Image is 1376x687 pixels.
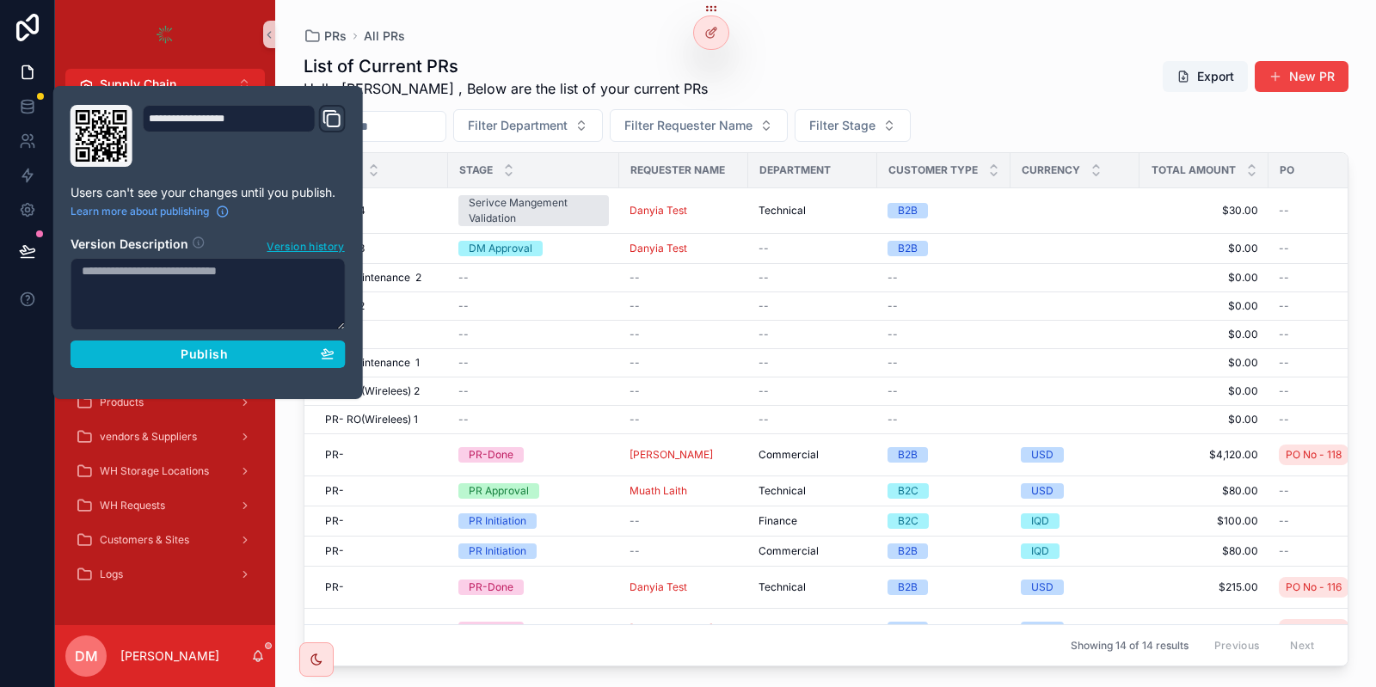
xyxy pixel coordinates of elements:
a: $80.00 [1150,544,1258,558]
span: Finance [759,514,797,528]
a: PR- IT 4 [325,204,438,218]
span: PR- Pre sales 1 [325,623,398,636]
span: $0.00 [1150,328,1258,341]
a: PR Approval [458,483,609,499]
span: $0.00 [1150,271,1258,285]
span: vendors & Suppliers [100,430,197,444]
a: Commercial [759,623,867,636]
span: -- [759,413,769,426]
a: [PERSON_NAME] [630,623,738,636]
div: B2B [898,622,918,637]
a: IQD [1021,543,1129,559]
span: Version history [267,236,344,254]
a: Commercial [759,544,867,558]
a: -- [759,328,867,341]
a: Products [65,387,265,418]
span: -- [458,413,469,426]
div: PR-Done [469,580,513,595]
span: Filter Department [468,117,568,134]
span: -- [888,356,898,370]
span: -- [630,413,640,426]
span: Customer Type [888,163,978,177]
span: $0.00 [1150,299,1258,313]
span: PR- Maintenance 2 [325,271,421,285]
a: -- [458,413,609,426]
span: PO No - 117 [1286,623,1342,636]
a: -- [630,328,738,341]
a: $4,120.00 [1150,448,1258,462]
a: -- [759,356,867,370]
button: Export [1163,61,1248,92]
a: PR Initiation [458,543,609,559]
button: Version history [266,236,345,255]
a: PR-Done [458,580,609,595]
a: $215.00 [1150,580,1258,594]
a: PR- [325,514,438,528]
span: Technical [759,204,806,218]
span: PO [1280,163,1294,177]
span: PR- [325,484,344,498]
p: [PERSON_NAME] [120,647,219,665]
a: -- [458,271,609,285]
a: -- [630,413,738,426]
a: -- [630,299,738,313]
a: PR- [325,544,438,558]
span: Danyia Test [630,204,687,218]
span: Currency [1022,163,1080,177]
span: Total Amount [1152,163,1236,177]
a: Technical [759,580,867,594]
a: -- [888,299,1000,313]
span: PR- Maintenance 1 [325,356,420,370]
a: PO No - 117 [1279,619,1348,640]
a: PR- RO(Wirelees) 1 [325,413,438,426]
span: -- [1279,328,1289,341]
span: -- [1279,544,1289,558]
span: -- [458,356,469,370]
a: PO No - 116 [1279,577,1348,598]
a: -- [759,242,867,255]
a: $0.00 [1150,413,1258,426]
a: $0.00 [1150,356,1258,370]
span: PR- [325,580,344,594]
span: $80.00 [1150,484,1258,498]
a: WH Requests [65,490,265,521]
span: -- [888,413,898,426]
span: -- [458,299,469,313]
a: B2B [888,580,1000,595]
a: B2C [888,483,1000,499]
span: -- [458,271,469,285]
span: -- [759,328,769,341]
a: PRs [304,28,347,45]
div: PR Initiation [469,513,526,529]
span: -- [630,356,640,370]
a: [PERSON_NAME] [630,623,713,636]
button: Select Button [453,109,603,142]
span: -- [1279,384,1289,398]
a: -- [888,271,1000,285]
div: PR-Done [469,622,513,637]
a: -- [630,514,738,528]
div: IQD [1031,543,1049,559]
span: PR- RO(Wirelees) 2 [325,384,420,398]
div: USD [1031,580,1053,595]
a: [PERSON_NAME] [630,448,713,462]
span: Commercial [759,448,819,462]
a: USD [1021,580,1129,595]
a: -- [630,544,738,558]
a: PR- IT 1 [325,328,438,341]
span: DM [75,646,98,666]
span: -- [1279,271,1289,285]
a: PR- RO(Wirelees) 2 [325,384,438,398]
a: All PRs [364,28,405,45]
span: PR- [325,514,344,528]
span: Logs [100,567,123,581]
span: Technical [759,484,806,498]
span: Supply Chain [100,76,176,93]
span: Danyia Test [630,242,687,255]
a: $0.00 [1150,384,1258,398]
a: -- [630,271,738,285]
a: -- [759,384,867,398]
a: PR- [325,448,438,462]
